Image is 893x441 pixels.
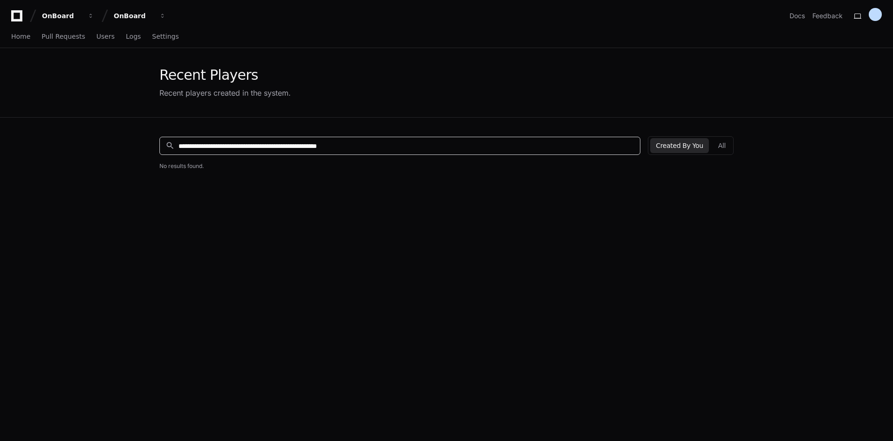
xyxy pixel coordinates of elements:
button: Created By You [650,138,708,153]
span: Users [96,34,115,39]
span: Pull Requests [41,34,85,39]
a: Users [96,26,115,48]
div: Recent Players [159,67,291,84]
div: OnBoard [42,11,82,21]
a: Settings [152,26,179,48]
a: Docs [790,11,805,21]
button: Feedback [812,11,843,21]
a: Home [11,26,30,48]
a: Logs [126,26,141,48]
div: OnBoard [114,11,154,21]
button: All [713,138,731,153]
h2: No results found. [159,162,734,170]
span: Settings [152,34,179,39]
mat-icon: search [165,141,175,150]
button: OnBoard [38,7,98,24]
a: Pull Requests [41,26,85,48]
div: Recent players created in the system. [159,87,291,98]
span: Logs [126,34,141,39]
button: OnBoard [110,7,170,24]
span: Home [11,34,30,39]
